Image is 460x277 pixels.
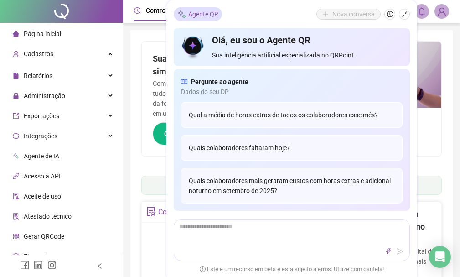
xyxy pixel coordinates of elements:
span: file [13,73,19,79]
div: Quais colaboradores mais geraram custos com horas extras e adicional noturno em setembro de 2025? [181,168,403,204]
span: left [97,263,103,269]
span: user-add [13,51,19,57]
div: Qual a média de horas extras de todos os colaboradores esse mês? [181,102,403,128]
div: Open Intercom Messenger [429,246,451,268]
span: Gerar QRCode [24,233,64,240]
span: Controle de ponto [146,7,196,14]
img: 94102 [435,5,449,18]
span: history [387,11,393,17]
img: sparkle-icon.fc2bf0ac1784a2077858766a79e2daf3.svg [177,10,186,19]
span: shrink [401,11,408,17]
span: Cadastros [24,50,53,57]
span: Acesso à API [24,172,61,180]
span: Conheça a QRFolha agora [164,129,239,139]
span: api [13,173,19,179]
span: Administração [24,92,65,99]
span: audit [13,193,19,199]
span: exclamation-circle [200,266,206,272]
span: solution [146,207,156,216]
button: Conheça a QRFolha agora [153,122,261,145]
span: thunderbolt [385,248,392,255]
span: Sua inteligência artificial especializada no QRPoint. [212,50,402,60]
span: Financeiro [24,253,53,260]
span: Atestado técnico [24,213,72,220]
span: Relatórios [24,72,52,79]
span: Este é um recurso em beta e está sujeito a erros. Utilize com cautela! [200,265,384,274]
span: home [13,31,19,37]
button: send [395,246,406,257]
p: Com a Folha de Pagamento QR, você faz tudo em um só lugar: da admissão à geração da folha. Agilid... [153,78,281,119]
span: sync [13,133,19,139]
h4: Olá, eu sou o Agente QR [212,34,402,47]
span: facebook [20,261,29,270]
span: bell [418,7,426,16]
span: Dados do seu DP [181,87,403,97]
span: export [13,113,19,119]
span: Pergunte ao agente [191,77,248,87]
h2: Sua folha de pagamento, mais simples do que nunca! [153,52,281,78]
span: Agente de IA [24,152,59,160]
div: Quais colaboradores faltaram hoje? [181,135,403,161]
span: clock-circle [134,7,140,14]
span: dollar [13,253,19,260]
div: Agente QR [174,7,222,21]
span: qrcode [13,233,19,240]
button: thunderbolt [383,246,394,257]
span: linkedin [34,261,43,270]
span: Exportações [24,112,59,120]
span: Aceite de uso [24,193,61,200]
span: instagram [47,261,57,270]
img: icon [181,34,205,60]
span: Integrações [24,132,57,140]
div: Convites enviados [158,204,217,220]
span: solution [13,213,19,220]
button: Nova conversa [316,9,381,20]
span: lock [13,93,19,99]
span: Página inicial [24,30,61,37]
span: read [181,77,187,87]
